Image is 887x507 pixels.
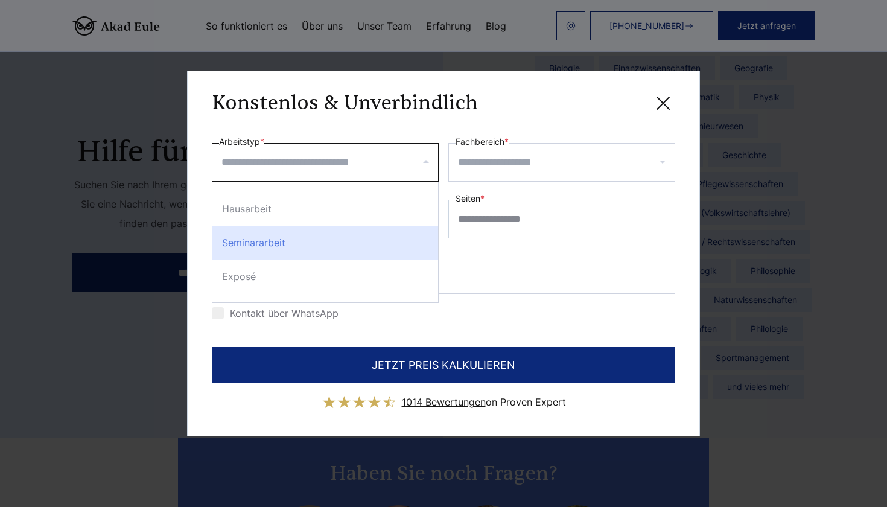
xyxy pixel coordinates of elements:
[456,191,485,206] label: Seiten
[402,392,566,412] div: on Proven Expert
[212,307,339,319] label: Kontakt über WhatsApp
[212,293,438,327] div: Dissertation / Doktorarbeit
[212,192,438,226] div: Hausarbeit
[212,347,675,383] button: JETZT PREIS KALKULIEREN
[456,135,509,149] label: Fachbereich
[212,260,438,293] div: Exposé
[219,135,264,149] label: Arbeitstyp
[402,396,486,408] span: 1014 Bewertungen
[212,226,438,260] div: Seminararbeit
[212,91,478,115] h3: Konstenlos & Unverbindlich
